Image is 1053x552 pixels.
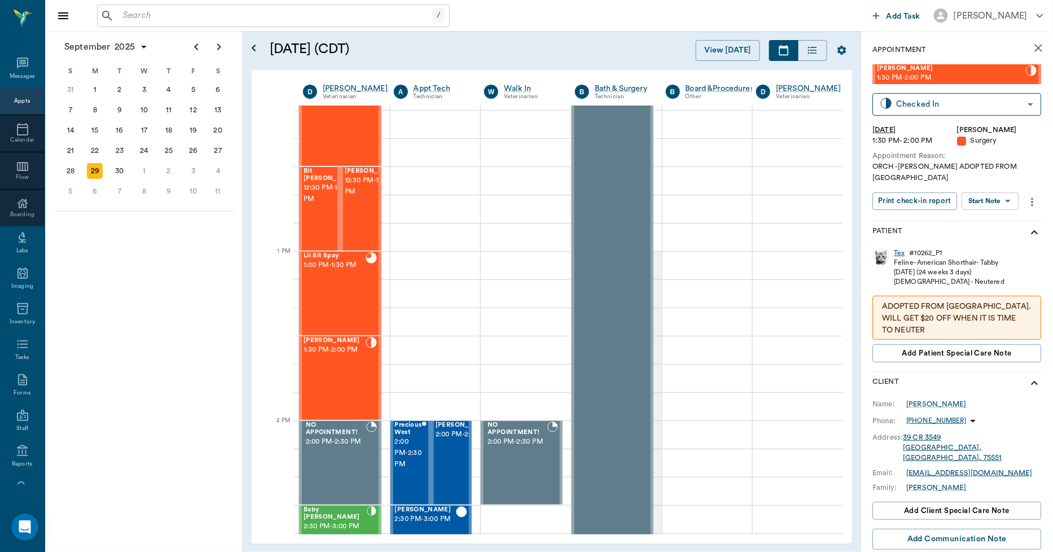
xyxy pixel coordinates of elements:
a: Appt Tech [414,83,468,94]
p: Patient [873,226,903,239]
p: ADOPTED FROM [GEOGRAPHIC_DATA]. WILL GET $20 OFF WHEN IT IS TIME TO NEUTER [883,301,1032,336]
span: 1:30 PM - 2:00 PM [304,344,366,356]
svg: show more [1028,376,1042,390]
div: Reports [12,460,33,468]
div: Sunday, September 7, 2025 [63,102,78,118]
span: 2:00 PM - 2:30 PM [488,436,547,448]
span: Precious West [395,422,422,436]
svg: show more [1028,226,1042,239]
button: Add client Special Care Note [873,502,1042,520]
button: Add Task [868,5,925,26]
div: Surgery [958,135,1042,146]
div: Veterinarian [323,92,388,102]
div: T [107,63,132,80]
button: more [1024,192,1042,212]
span: 12:30 PM - 1:00 PM [345,175,401,198]
span: 2:00 PM - 2:30 PM [436,429,492,440]
button: Print check-in report [873,192,958,210]
span: 2025 [112,39,137,55]
div: / [432,8,445,23]
div: Address: [873,432,903,443]
button: close [1028,37,1050,59]
span: 2:00 PM - 2:30 PM [395,436,422,470]
a: 39 CR 3549[GEOGRAPHIC_DATA], [GEOGRAPHIC_DATA], 75551 [903,434,1002,462]
div: Veterinarian [776,92,841,102]
div: Tuesday, September 9, 2025 [112,102,128,118]
a: Walk In [504,83,558,94]
div: D [303,85,317,99]
div: Start Note [969,195,1002,208]
a: [EMAIL_ADDRESS][DOMAIN_NAME] [907,470,1033,476]
div: READY_TO_CHECKOUT, 12:30 PM - 1:00 PM [299,167,340,251]
div: Sunday, August 31, 2025 [63,82,78,98]
button: Add Communication Note [873,529,1042,550]
div: 1 PM [261,246,290,274]
div: Monday, September 15, 2025 [87,122,103,138]
span: 2:30 PM - 3:00 PM [304,521,367,532]
div: Tuesday, October 7, 2025 [112,183,128,199]
div: Thursday, September 25, 2025 [161,143,177,159]
p: [PHONE_NUMBER] [907,416,967,426]
div: Monday, October 6, 2025 [87,183,103,199]
div: S [58,63,83,80]
div: [PERSON_NAME] [907,399,967,409]
div: BOOKED, 2:00 PM - 2:30 PM [481,420,563,505]
div: Technician [414,92,468,102]
div: [DEMOGRAPHIC_DATA] - Neutered [894,277,1005,287]
img: Profile Image [873,248,890,265]
div: READY_TO_CHECKOUT, 12:30 PM - 1:00 PM [340,167,381,251]
button: Previous page [185,36,208,58]
button: September2025 [59,36,154,58]
span: Add patient Special Care Note [902,347,1012,360]
div: Saturday, October 11, 2025 [210,183,226,199]
div: CHECKED_IN, 1:30 PM - 2:00 PM [299,336,381,420]
div: Saturday, September 13, 2025 [210,102,226,118]
div: Friday, September 19, 2025 [186,122,201,138]
a: Board &Procedures [686,83,754,94]
div: READY_TO_CHECKOUT, 1:00 PM - 1:30 PM [299,251,381,336]
div: Monday, September 8, 2025 [87,102,103,118]
div: B [575,85,589,99]
div: T [156,63,181,80]
span: Bit [PERSON_NAME] [304,168,360,182]
div: Wednesday, October 1, 2025 [137,163,152,179]
div: Wednesday, September 3, 2025 [137,82,152,98]
p: Appointment [873,45,927,55]
div: Tuesday, September 23, 2025 [112,143,128,159]
a: [PERSON_NAME] [907,483,967,493]
span: 12:30 PM - 1:00 PM [304,182,360,205]
div: F [181,63,206,80]
span: 2:30 PM - 3:00 PM [395,514,457,525]
div: Friday, October 10, 2025 [186,183,201,199]
div: Wednesday, October 8, 2025 [137,183,152,199]
div: Phone: [873,416,907,426]
div: Friday, October 3, 2025 [186,163,201,179]
div: Feline - American Shorthair - Tabby [894,258,1005,268]
div: Thursday, October 2, 2025 [161,163,177,179]
div: READY_TO_CHECKOUT, 12:00 PM - 12:30 PM [299,82,381,167]
div: CHECKED_OUT, 2:00 PM - 2:30 PM [391,420,431,505]
div: Saturday, September 6, 2025 [210,82,226,98]
div: Messages [10,72,36,81]
div: Sunday, October 5, 2025 [63,183,78,199]
div: Forms [14,389,30,397]
span: [PERSON_NAME] [395,506,457,514]
div: Name: [873,399,907,409]
div: Open Intercom Messenger [11,514,38,541]
a: Bath & Surgery [595,83,649,94]
span: 2:00 PM - 2:30 PM [306,436,366,448]
div: BOOKED, 2:00 PM - 2:30 PM [299,420,381,505]
div: Family: [873,483,907,493]
div: Checked In [897,98,1024,111]
button: View [DATE] [696,40,760,61]
div: Saturday, September 20, 2025 [210,122,226,138]
div: Wednesday, September 24, 2025 [137,143,152,159]
div: Appointment Reason: [873,151,1042,161]
div: [DATE] [873,125,958,135]
div: Monday, September 22, 2025 [87,143,103,159]
p: Client [873,376,900,390]
div: A [394,85,408,99]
